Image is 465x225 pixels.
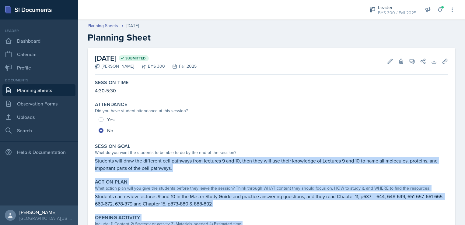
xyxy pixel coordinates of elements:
[95,143,131,149] label: Session Goal
[95,102,127,108] label: Attendance
[378,10,416,16] div: BYS 300 / Fall 2025
[134,63,165,70] div: BYS 300
[95,63,134,70] div: [PERSON_NAME]
[88,32,455,43] h2: Planning Sheet
[378,4,416,11] div: Leader
[95,179,128,185] label: Action Plan
[165,63,197,70] div: Fall 2025
[95,193,448,207] p: Students can review lectures 9 and 10 in the Master Study Guide and practice answering questions,...
[19,209,73,215] div: [PERSON_NAME]
[2,62,75,74] a: Profile
[2,84,75,96] a: Planning Sheets
[95,80,129,86] label: Session Time
[95,149,448,156] div: What do you want the students to be able to do by the end of the session?
[2,146,75,158] div: Help & Documentation
[95,157,448,172] p: Students will draw the different cell pathways from lectures 9 and 10, then they will use their k...
[19,215,73,221] div: [GEOGRAPHIC_DATA][US_STATE] in [GEOGRAPHIC_DATA]
[95,185,448,191] div: What action plan will you give the students before they leave the session? Think through WHAT con...
[95,87,448,94] p: 4:30-5:30
[2,98,75,110] a: Observation Forms
[2,111,75,123] a: Uploads
[95,53,197,64] h2: [DATE]
[2,28,75,34] div: Leader
[95,215,140,221] label: Opening Activity
[2,77,75,83] div: Documents
[2,35,75,47] a: Dashboard
[125,56,146,61] span: Submitted
[95,108,448,114] div: Did you have student attendance at this session?
[88,23,118,29] a: Planning Sheets
[2,48,75,60] a: Calendar
[2,124,75,137] a: Search
[127,23,139,29] div: [DATE]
